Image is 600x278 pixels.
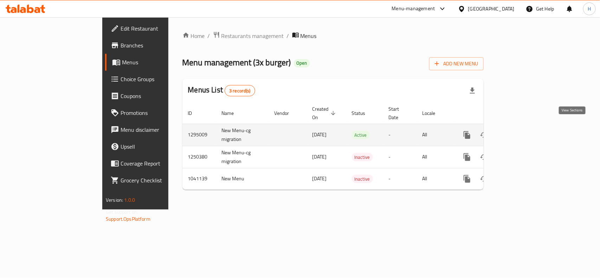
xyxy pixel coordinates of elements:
div: Export file [464,82,481,99]
span: Created On [312,105,338,122]
span: Choice Groups [121,75,197,83]
nav: breadcrumb [182,31,484,40]
span: H [588,5,591,13]
a: Menu disclaimer [105,121,202,138]
button: more [459,170,476,187]
a: Support.OpsPlatform [106,214,150,224]
a: Choice Groups [105,71,202,88]
a: Coverage Report [105,155,202,172]
span: Start Date [389,105,408,122]
h2: Menus List [188,85,255,96]
td: All [417,146,453,168]
td: New Menu-cg migration [216,124,269,146]
td: All [417,124,453,146]
span: Version: [106,195,123,205]
span: Coupons [121,92,197,100]
td: All [417,168,453,189]
button: Add New Menu [429,57,484,70]
td: New Menu [216,168,269,189]
span: Menus [301,32,317,40]
span: Status [352,109,375,117]
span: Edit Restaurant [121,24,197,33]
li: / [287,32,289,40]
a: Promotions [105,104,202,121]
span: Branches [121,41,197,50]
span: Vendor [275,109,298,117]
span: [DATE] [312,174,327,183]
span: Restaurants management [221,32,284,40]
a: Edit Restaurant [105,20,202,37]
button: more [459,127,476,143]
span: Locale [422,109,445,117]
span: Upsell [121,142,197,151]
td: New Menu-cg migration [216,146,269,168]
td: - [383,146,417,168]
td: - [383,124,417,146]
a: Branches [105,37,202,54]
table: enhanced table [182,103,532,190]
div: Open [294,59,310,67]
span: 1.0.0 [124,195,135,205]
span: ID [188,109,201,117]
span: Inactive [352,175,373,183]
span: Menus [122,58,197,66]
span: 3 record(s) [225,88,255,94]
div: Total records count [225,85,255,96]
a: Grocery Checklist [105,172,202,189]
a: Upsell [105,138,202,155]
td: - [383,168,417,189]
div: [GEOGRAPHIC_DATA] [468,5,515,13]
span: Coverage Report [121,159,197,168]
span: Menu management ( 3x burger ) [182,54,291,70]
span: Grocery Checklist [121,176,197,185]
span: Open [294,60,310,66]
span: Menu disclaimer [121,125,197,134]
span: Name [222,109,243,117]
span: [DATE] [312,152,327,161]
span: Promotions [121,109,197,117]
span: Active [352,131,370,139]
span: Get support on: [106,207,138,216]
span: [DATE] [312,130,327,139]
span: Add New Menu [435,59,478,68]
a: Coupons [105,88,202,104]
a: Menus [105,54,202,71]
li: / [208,32,210,40]
a: Restaurants management [213,31,284,40]
th: Actions [453,103,532,124]
button: more [459,149,476,166]
button: Change Status [476,170,492,187]
div: Menu-management [392,5,435,13]
button: Change Status [476,127,492,143]
span: Inactive [352,153,373,161]
button: Change Status [476,149,492,166]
